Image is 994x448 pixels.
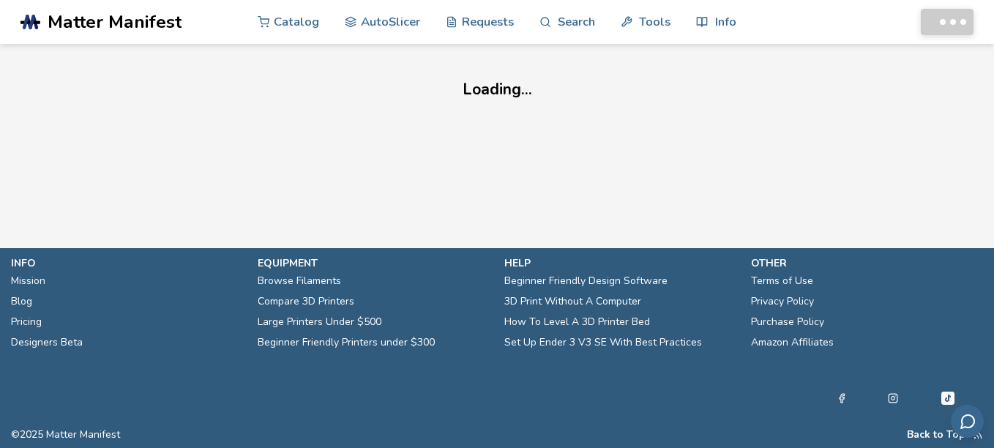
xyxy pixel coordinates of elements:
[504,312,650,332] a: How To Level A 3D Printer Bed
[258,271,341,291] a: Browse Filaments
[258,291,354,312] a: Compare 3D Printers
[11,255,243,271] p: info
[11,271,45,291] a: Mission
[348,81,646,98] h1: Loading...
[48,12,182,32] span: Matter Manifest
[504,332,702,353] a: Set Up Ender 3 V3 SE With Best Practices
[751,291,814,312] a: Privacy Policy
[837,389,847,407] a: Facebook
[951,405,984,438] button: Send feedback via email
[751,271,813,291] a: Terms of Use
[751,312,824,332] a: Purchase Policy
[504,291,641,312] a: 3D Print Without A Computer
[11,332,83,353] a: Designers Beta
[258,332,435,353] a: Beginner Friendly Printers under $300
[907,429,965,441] button: Back to Top
[258,255,490,271] p: equipment
[973,429,983,441] a: RSS Feed
[888,389,898,407] a: Instagram
[11,291,32,312] a: Blog
[11,312,42,332] a: Pricing
[751,332,834,353] a: Amazon Affiliates
[939,389,957,407] a: Tiktok
[751,255,983,271] p: other
[258,312,381,332] a: Large Printers Under $500
[504,255,736,271] p: help
[11,429,120,441] span: © 2025 Matter Manifest
[504,271,668,291] a: Beginner Friendly Design Software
